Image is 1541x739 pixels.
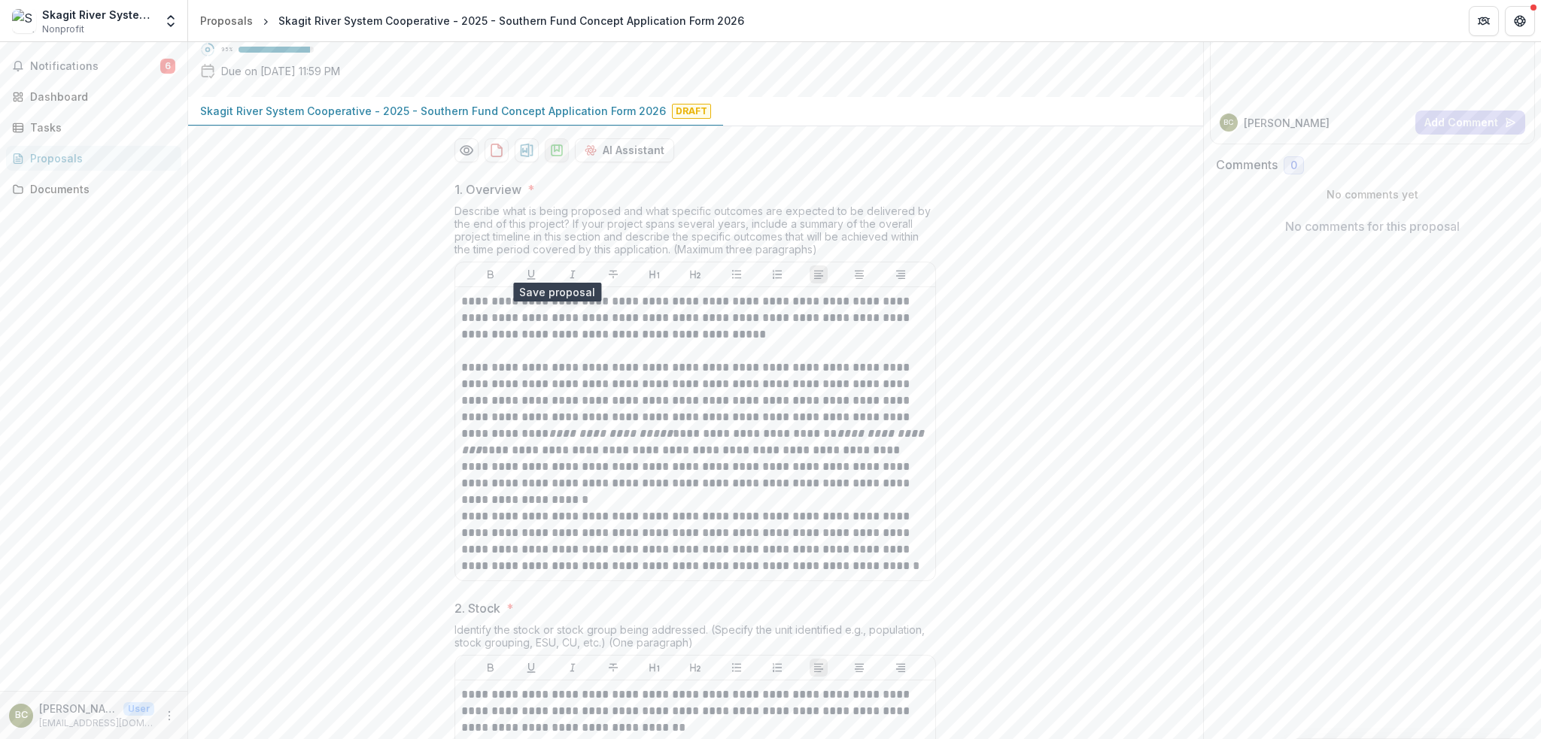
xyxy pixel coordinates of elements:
p: 1. Overview [454,180,521,198]
button: download-proposal [485,138,509,162]
p: No comments yet [1216,186,1530,202]
p: 95 % [221,44,233,55]
a: Proposals [6,146,181,171]
p: User [123,702,154,716]
p: No comments for this proposal [1285,217,1460,235]
button: download-proposal [515,138,539,162]
button: Preview 91233383-5892-4410-9eab-84633ed24984-0.pdf [454,138,479,162]
button: Heading 2 [686,265,704,283]
button: Align Right [892,659,910,677]
a: Documents [6,177,181,201]
div: Skagit River System Cooperative - 2025 - Southern Fund Concept Application Form 2026 [278,13,744,29]
button: Strike [604,265,622,283]
p: Skagit River System Cooperative - 2025 - Southern Fund Concept Application Form 2026 [200,103,666,119]
button: Strike [604,659,622,677]
button: Add Comment [1415,111,1525,135]
button: Italicize [564,659,582,677]
button: Heading 1 [646,659,664,677]
button: Italicize [564,265,582,283]
div: Dashboard [30,89,169,104]
button: Heading 2 [686,659,704,677]
div: Proposals [200,13,253,29]
button: Get Help [1505,6,1535,36]
button: Partners [1469,6,1499,36]
div: Identify the stock or stock group being addressed. (Specify the unit identified e.g., population,... [454,623,936,655]
div: Tasks [30,120,169,135]
span: Nonprofit [42,23,84,36]
div: Skagit River System Cooperative [42,7,154,23]
div: Brenda Clifton [15,710,28,720]
button: Align Right [892,265,910,283]
button: Ordered List [768,265,786,283]
button: Ordered List [768,659,786,677]
button: AI Assistant [575,138,674,162]
button: Underline [522,659,540,677]
p: 2. Stock [454,599,500,617]
button: Heading 1 [646,265,664,283]
button: Open entity switcher [160,6,181,36]
a: Dashboard [6,84,181,109]
div: Brenda Clifton [1223,119,1233,126]
button: Bold [482,265,500,283]
div: Describe what is being proposed and what specific outcomes are expected to be delivered by the en... [454,204,936,262]
button: download-proposal [545,138,569,162]
button: Align Center [850,265,868,283]
button: More [160,707,178,725]
div: Proposals [30,150,169,166]
span: Draft [672,104,711,119]
button: Bold [482,659,500,677]
div: Documents [30,181,169,197]
h2: Comments [1216,158,1278,172]
button: Notifications6 [6,54,181,78]
p: Due on [DATE] 11:59 PM [221,63,340,79]
img: Skagit River System Cooperative [12,9,36,33]
span: 6 [160,59,175,74]
button: Bullet List [728,265,746,283]
button: Align Left [810,659,828,677]
span: Notifications [30,60,160,73]
a: Tasks [6,115,181,140]
span: 0 [1290,159,1297,172]
button: Align Left [810,265,828,283]
p: [PERSON_NAME] [39,701,117,716]
button: Align Center [850,659,868,677]
nav: breadcrumb [194,10,750,32]
p: [EMAIL_ADDRESS][DOMAIN_NAME] [39,716,154,730]
p: [PERSON_NAME] [1244,115,1330,131]
a: Proposals [194,10,259,32]
button: Underline [522,265,540,283]
button: Bullet List [728,659,746,677]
